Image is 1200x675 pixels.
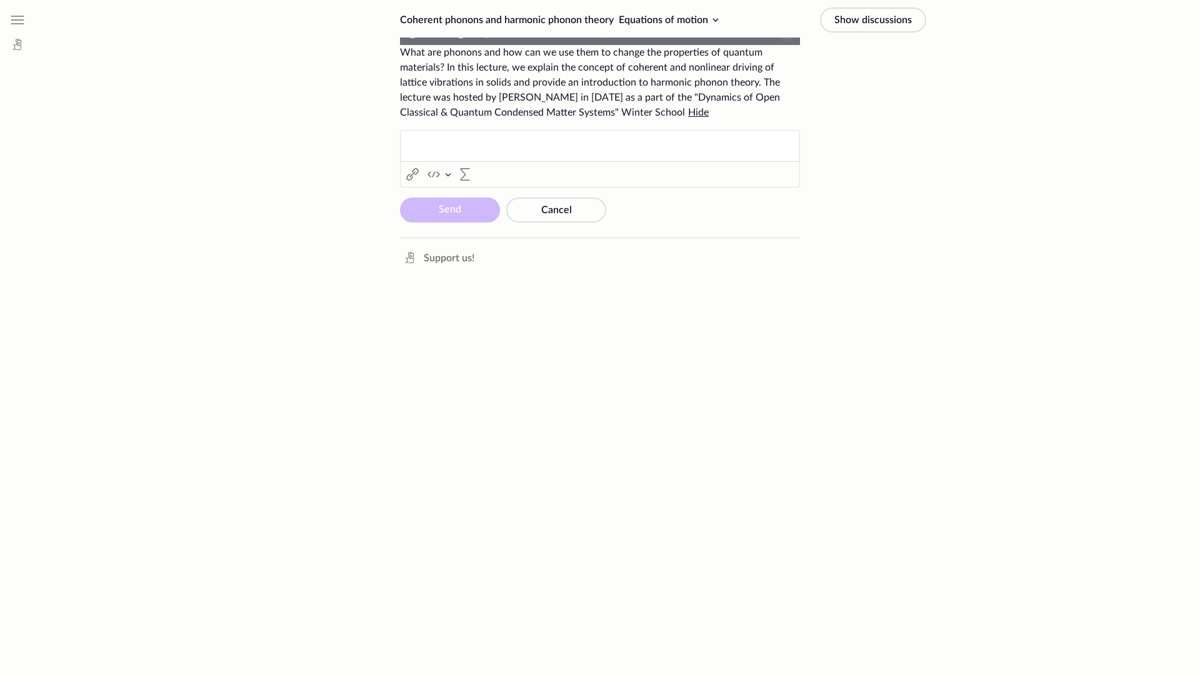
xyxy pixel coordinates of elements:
[395,10,728,30] button: Coherent phonons and harmonic phonon theoryEquations of motion
[439,204,461,214] span: Send
[541,205,572,215] span: Cancel
[400,197,500,222] button: Send
[506,197,606,222] button: Cancel
[834,15,912,25] span: Show discussions
[424,251,474,266] span: Support us!
[820,7,926,32] button: Show discussions
[397,248,479,268] a: Support us!
[400,15,614,25] span: Coherent phonons and harmonic phonon theory
[400,47,780,117] span: What are phonons and how can we use them to change the properties of quantum materials? In this l...
[619,15,708,25] span: Equations of motion
[688,107,709,117] span: Hide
